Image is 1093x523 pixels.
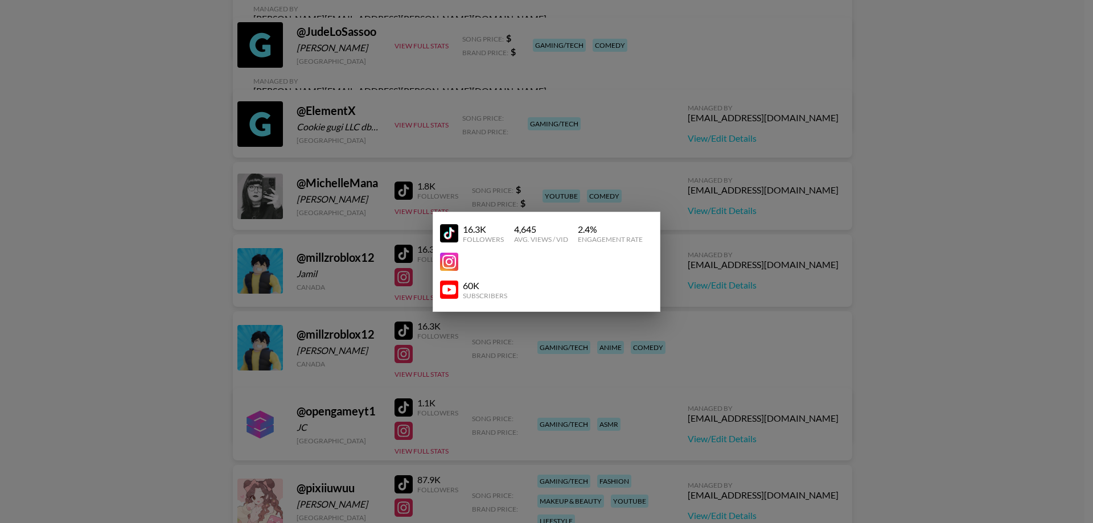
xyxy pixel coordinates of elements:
div: 4,645 [514,224,568,235]
img: YouTube [440,224,458,242]
div: Followers [463,235,504,244]
div: 16.3K [463,224,504,235]
img: YouTube [440,281,458,299]
img: YouTube [440,253,458,271]
div: 60K [463,280,507,291]
div: Engagement Rate [578,235,643,244]
div: Subscribers [463,291,507,300]
div: 2.4 % [578,224,643,235]
div: Avg. Views / Vid [514,235,568,244]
